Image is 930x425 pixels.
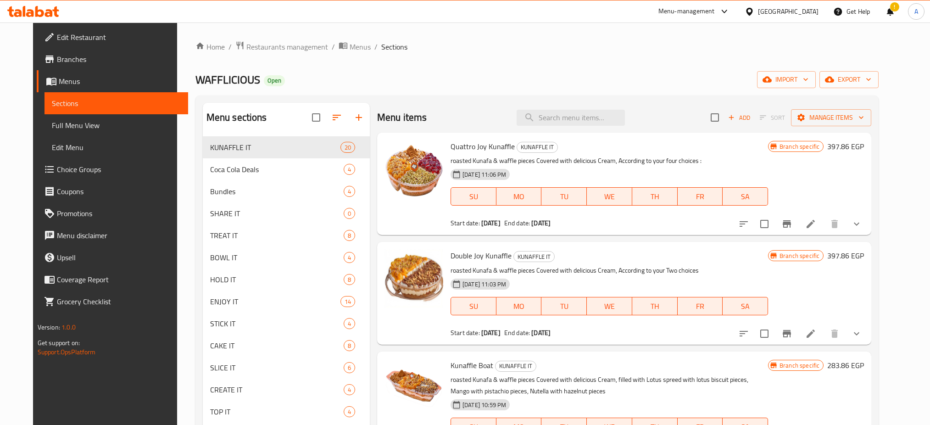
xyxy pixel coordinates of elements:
div: Open [264,75,285,86]
div: items [344,340,355,351]
span: BOWL IT [210,252,344,263]
span: TOP IT [210,406,344,417]
p: roasted Kunafa & waffle pieces Covered with delicious Cream, filled with Lotus spreed with lotus ... [451,374,768,397]
span: import [764,74,808,85]
span: Quattro Joy Kunaffle [451,140,515,153]
a: Edit Restaurant [37,26,189,48]
div: [GEOGRAPHIC_DATA] [758,6,819,17]
li: / [374,41,378,52]
a: Choice Groups [37,158,189,180]
svg: Show Choices [851,328,862,339]
div: KUNAFFLE IT20 [203,136,370,158]
span: Restaurants management [246,41,328,52]
li: / [332,41,335,52]
span: Coupons [57,186,181,197]
a: Coverage Report [37,268,189,291]
div: CAKE IT8 [203,335,370,357]
span: Branch specific [776,361,823,370]
span: TREAT IT [210,230,344,241]
nav: breadcrumb [195,41,879,53]
button: Manage items [791,109,871,126]
h6: 397.86 EGP [827,249,864,262]
b: [DATE] [481,327,501,339]
span: Add [727,112,752,123]
div: items [344,384,355,395]
button: WE [587,187,632,206]
span: Branches [57,54,181,65]
span: KUNAFFLE IT [514,252,554,262]
button: MO [496,187,542,206]
span: export [827,74,871,85]
b: [DATE] [481,217,501,229]
div: items [344,208,355,219]
span: Start date: [451,217,480,229]
span: 8 [344,341,355,350]
span: Choice Groups [57,164,181,175]
span: FR [681,300,719,313]
span: KUNAFFLE IT [496,361,536,371]
button: TU [541,187,587,206]
span: MO [500,300,538,313]
button: TH [632,297,678,315]
span: 4 [344,187,355,196]
span: Sections [52,98,181,109]
span: Select section first [754,111,791,125]
h2: Menu sections [206,111,267,124]
span: HOLD IT [210,274,344,285]
a: Promotions [37,202,189,224]
span: ENJOY IT [210,296,340,307]
span: TH [636,190,674,203]
a: Edit menu item [805,218,816,229]
a: Support.OpsPlatform [38,346,96,358]
a: Edit Menu [45,136,189,158]
span: Branch specific [776,252,823,260]
span: Select all sections [306,108,326,127]
input: search [517,110,625,126]
div: items [340,296,355,307]
button: sort-choices [733,323,755,345]
span: End date: [504,327,530,339]
span: 20 [341,143,355,152]
span: Menu disclaimer [57,230,181,241]
img: Quattro Joy Kunaffle [384,140,443,199]
a: Menus [37,70,189,92]
div: TOP IT4 [203,401,370,423]
span: 4 [344,386,355,394]
span: KUNAFFLE IT [210,142,340,153]
span: CREATE IT [210,384,344,395]
h6: 397.86 EGP [827,140,864,153]
span: STICK IT [210,318,344,329]
span: WE [590,300,629,313]
button: TH [632,187,678,206]
span: SU [455,300,493,313]
span: [DATE] 11:06 PM [459,170,510,179]
div: items [344,252,355,263]
span: MO [500,190,538,203]
button: SA [723,297,768,315]
span: 1.0.0 [61,321,76,333]
span: Edit Menu [52,142,181,153]
div: items [344,274,355,285]
div: SHARE IT [210,208,344,219]
span: 14 [341,297,355,306]
span: Start date: [451,327,480,339]
img: Kunaffle Boat [384,359,443,418]
a: Branches [37,48,189,70]
span: Menus [350,41,371,52]
button: Branch-specific-item [776,323,798,345]
svg: Show Choices [851,218,862,229]
span: Coca Cola Deals [210,164,344,175]
span: TU [545,190,583,203]
span: Get support on: [38,337,80,349]
span: 4 [344,319,355,328]
span: [DATE] 11:03 PM [459,280,510,289]
span: TU [545,300,583,313]
span: SLICE IT [210,362,344,373]
a: Coupons [37,180,189,202]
